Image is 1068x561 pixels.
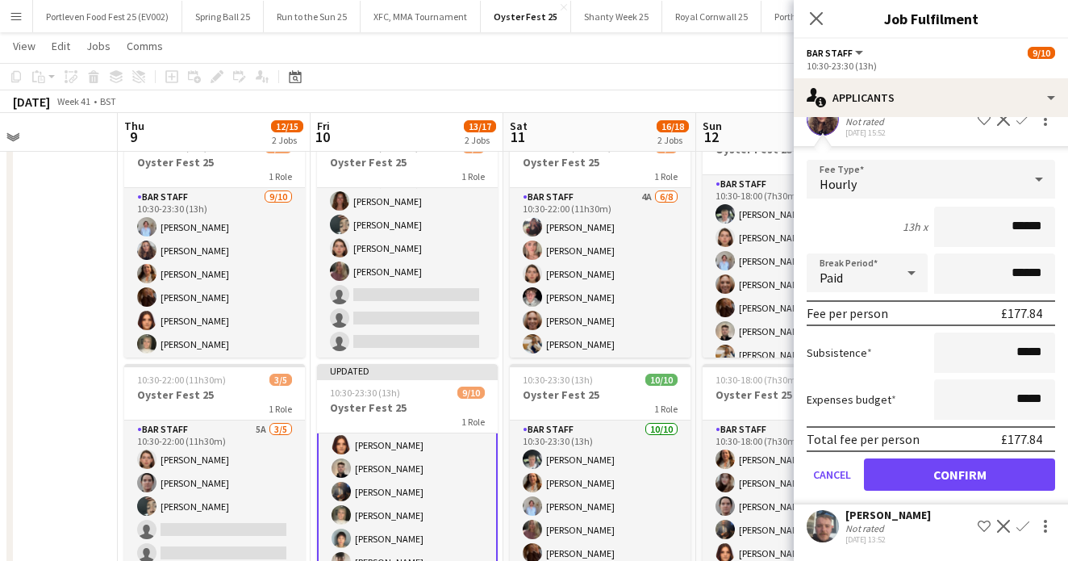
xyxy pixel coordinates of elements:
[461,170,485,182] span: 1 Role
[361,1,481,32] button: XFC, MMA Tournament
[127,39,163,53] span: Comms
[807,431,920,447] div: Total fee per person
[507,128,528,146] span: 11
[53,95,94,107] span: Week 41
[272,134,302,146] div: 2 Jobs
[122,128,144,146] span: 9
[120,36,169,57] a: Comms
[761,1,909,32] button: Porthleven Food Festival 2024
[794,78,1068,117] div: Applicants
[715,374,799,386] span: 10:30-18:00 (7h30m)
[271,120,303,132] span: 12/15
[481,1,571,32] button: Oyster Fest 25
[510,119,528,133] span: Sat
[330,387,400,399] span: 10:30-23:30 (13h)
[807,458,857,491] button: Cancel
[794,8,1068,29] h3: Job Fulfilment
[86,39,111,53] span: Jobs
[52,39,70,53] span: Edit
[510,155,690,170] h3: Oyster Fest 25
[571,1,662,32] button: Shanty Week 25
[807,60,1055,72] div: 10:30-23:30 (13h)
[33,1,182,32] button: Portleven Food Fest 25 (EV002)
[269,170,292,182] span: 1 Role
[703,175,883,441] app-card-role: Bar Staff10/1010:30-18:00 (7h30m)[PERSON_NAME][PERSON_NAME][PERSON_NAME][PERSON_NAME][PERSON_NAME...
[807,305,888,321] div: Fee per person
[1001,305,1042,321] div: £177.84
[182,1,264,32] button: Spring Ball 25
[464,120,496,132] span: 13/17
[264,1,361,32] button: Run to the Sun 25
[662,1,761,32] button: Royal Cornwall 25
[807,47,853,59] span: Bar Staff
[703,387,883,402] h3: Oyster Fest 25
[465,134,495,146] div: 2 Jobs
[80,36,117,57] a: Jobs
[807,392,896,407] label: Expenses budget
[700,128,722,146] span: 12
[510,119,690,358] app-job-card: Updated10:30-22:00 (11h30m)6/8Oyster Fest 251 RoleBar Staff4A6/810:30-22:00 (11h30m)[PERSON_NAME]...
[864,458,1055,491] button: Confirm
[510,387,690,402] h3: Oyster Fest 25
[807,47,866,59] button: Bar Staff
[654,170,678,182] span: 1 Role
[317,119,330,133] span: Fri
[523,374,593,386] span: 10:30-23:30 (13h)
[124,119,144,133] span: Thu
[13,39,35,53] span: View
[703,119,722,133] span: Sun
[100,95,116,107] div: BST
[903,220,928,234] div: 13h x
[457,387,485,399] span: 9/10
[315,128,330,146] span: 10
[13,94,50,110] div: [DATE]
[317,119,498,358] app-job-card: Updated10:30-22:00 (11h30m)4/7Oyster Fest 251 RoleBar Staff7A4/710:30-22:00 (11h30m)[PERSON_NAME]...
[269,374,292,386] span: 3/5
[845,128,931,138] div: [DATE] 15:52
[461,416,485,428] span: 1 Role
[657,120,689,132] span: 16/18
[703,119,883,358] app-job-card: 10:30-18:00 (7h30m)10/10Oyster Fest 251 RoleBar Staff10/1010:30-18:00 (7h30m)[PERSON_NAME][PERSON...
[845,115,887,128] div: Not rated
[124,155,305,170] h3: Oyster Fest 25
[317,162,498,358] app-card-role: Bar Staff7A4/710:30-22:00 (11h30m)[PERSON_NAME][PERSON_NAME][PERSON_NAME][PERSON_NAME]
[1028,47,1055,59] span: 9/10
[820,176,857,192] span: Hourly
[269,403,292,415] span: 1 Role
[657,134,688,146] div: 2 Jobs
[845,522,887,534] div: Not rated
[807,345,872,360] label: Subsistence
[124,188,305,454] app-card-role: Bar Staff9/1010:30-23:30 (13h)[PERSON_NAME][PERSON_NAME][PERSON_NAME][PERSON_NAME][PERSON_NAME][P...
[45,36,77,57] a: Edit
[820,270,843,286] span: Paid
[654,403,678,415] span: 1 Role
[137,374,226,386] span: 10:30-22:00 (11h30m)
[645,374,678,386] span: 10/10
[124,119,305,358] app-job-card: Updated10:30-23:30 (13h)9/10Oyster Fest 251 RoleBar Staff9/1010:30-23:30 (13h)[PERSON_NAME][PERSO...
[1001,431,1042,447] div: £177.84
[6,36,42,57] a: View
[510,188,690,407] app-card-role: Bar Staff4A6/810:30-22:00 (11h30m)[PERSON_NAME][PERSON_NAME][PERSON_NAME][PERSON_NAME][PERSON_NAM...
[845,534,931,545] div: [DATE] 13:52
[124,387,305,402] h3: Oyster Fest 25
[317,400,498,415] h3: Oyster Fest 25
[317,155,498,170] h3: Oyster Fest 25
[845,508,931,522] div: [PERSON_NAME]
[317,364,498,377] div: Updated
